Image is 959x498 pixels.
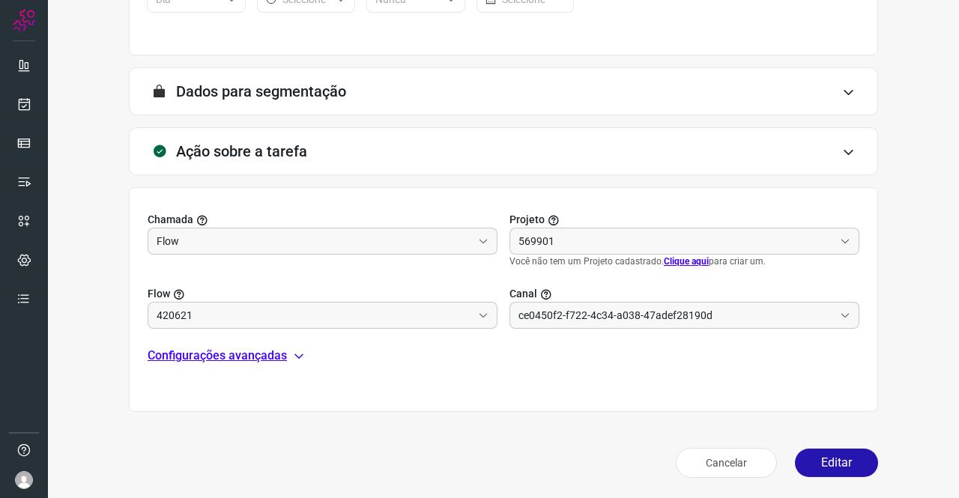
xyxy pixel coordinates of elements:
span: Flow [148,286,170,302]
h3: Ação sobre a tarefa [176,142,307,160]
img: Logo [13,9,35,31]
p: Você não tem um Projeto cadastrado. para criar um. [509,255,859,268]
span: Chamada [148,212,193,228]
input: Selecione um canal [518,303,834,328]
input: Selecionar projeto [518,228,834,254]
button: Cancelar [676,448,777,478]
p: Configurações avançadas [148,347,287,365]
img: avatar-user-boy.jpg [15,471,33,489]
span: Projeto [509,212,545,228]
button: Editar [795,449,878,477]
h3: Dados para segmentação [176,82,346,100]
input: Selecionar projeto [157,228,472,254]
span: Canal [509,286,537,302]
a: Clique aqui [664,256,709,267]
input: Você precisa criar/selecionar um Projeto. [157,303,472,328]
